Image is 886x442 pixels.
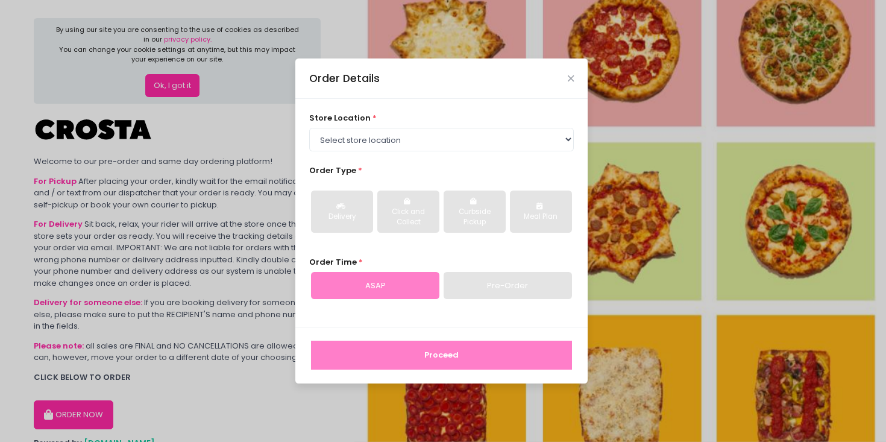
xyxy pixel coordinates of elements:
[309,112,371,124] span: store location
[452,207,497,228] div: Curbside Pickup
[568,75,574,81] button: Close
[309,71,380,86] div: Order Details
[518,212,564,223] div: Meal Plan
[510,191,572,233] button: Meal Plan
[311,341,572,370] button: Proceed
[444,191,506,233] button: Curbside Pickup
[319,212,365,223] div: Delivery
[386,207,431,228] div: Click and Collect
[377,191,439,233] button: Click and Collect
[309,165,356,176] span: Order Type
[311,191,373,233] button: Delivery
[309,256,357,268] span: Order Time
